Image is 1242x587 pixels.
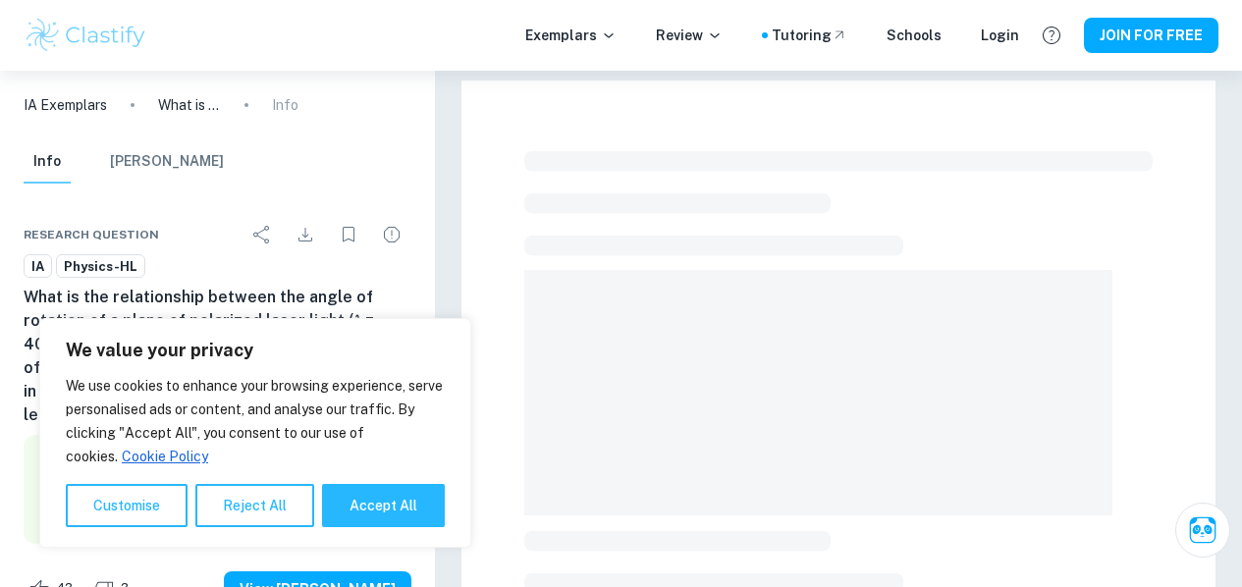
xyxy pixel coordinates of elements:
span: Physics-HL [57,257,144,277]
span: IA [25,257,51,277]
p: Info [272,94,298,116]
div: We value your privacy [39,318,471,548]
p: We use cookies to enhance your browsing experience, serve personalised ads or content, and analys... [66,374,445,468]
button: Ask Clai [1175,503,1230,558]
h6: What is the relationship between the angle of rotation of a plane of polarized laser light (𝜆 = 4... [24,286,411,427]
span: Research question [24,226,159,243]
p: Review [656,25,723,46]
div: Share [243,215,282,254]
a: Login [981,25,1019,46]
p: Exemplars [525,25,617,46]
div: Download [286,215,325,254]
p: We value your privacy [66,339,445,362]
a: Schools [887,25,942,46]
a: Cookie Policy [121,448,209,465]
a: Tutoring [772,25,847,46]
button: Customise [66,484,188,527]
a: Physics-HL [56,254,145,279]
button: JOIN FOR FREE [1084,18,1218,53]
button: [PERSON_NAME] [110,140,224,184]
a: IA Exemplars [24,94,107,116]
p: What is the relationship between the angle of rotation of a plane of polarized laser light (𝜆 = 4... [158,94,221,116]
a: IA [24,254,52,279]
button: Accept All [322,484,445,527]
button: Info [24,140,71,184]
div: Report issue [372,215,411,254]
img: Clastify logo [24,16,148,55]
button: Help and Feedback [1035,19,1068,52]
button: Reject All [195,484,314,527]
div: Bookmark [329,215,368,254]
